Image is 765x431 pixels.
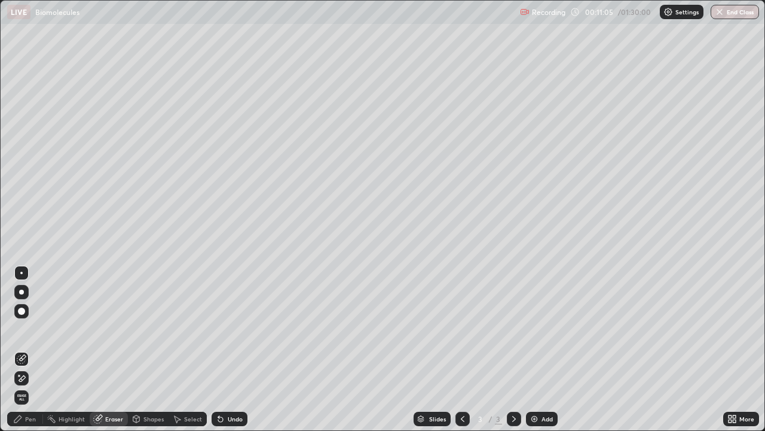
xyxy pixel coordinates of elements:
div: 3 [495,414,502,424]
img: add-slide-button [530,414,539,424]
img: recording.375f2c34.svg [520,7,530,17]
div: Undo [228,416,243,422]
p: LIVE [11,7,27,17]
span: Erase all [15,394,28,401]
button: End Class [711,5,759,19]
div: Select [184,416,202,422]
p: Settings [675,9,699,15]
img: end-class-cross [715,7,724,17]
div: Slides [429,416,446,422]
p: Biomolecules [35,7,79,17]
div: 3 [475,415,486,423]
div: Highlight [59,416,85,422]
div: / [489,415,492,423]
p: Recording [532,8,565,17]
div: Add [541,416,553,422]
img: class-settings-icons [663,7,673,17]
div: More [739,416,754,422]
div: Eraser [105,416,123,422]
div: Shapes [143,416,164,422]
div: Pen [25,416,36,422]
